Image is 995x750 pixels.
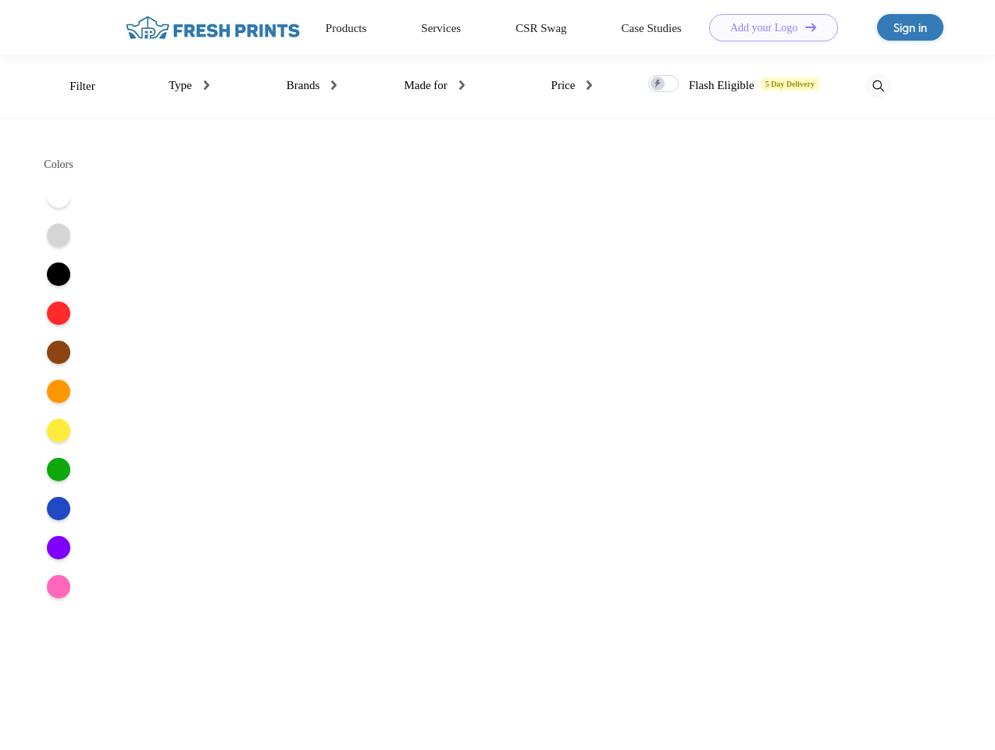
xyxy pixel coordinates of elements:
[390,78,439,92] span: Made for
[877,14,943,41] a: Sign in
[576,80,581,90] img: dropdown.png
[276,78,314,92] span: Brands
[840,23,851,31] img: DT
[162,78,189,92] span: Type
[678,78,747,92] span: Flash Eligible
[451,80,456,90] img: dropdown.png
[408,21,461,35] a: Services
[70,77,102,95] div: Filter
[29,156,89,173] div: Colors
[298,21,353,35] a: Products
[753,77,822,91] span: 5 Day Delivery
[326,80,331,90] img: dropdown.png
[93,14,276,41] img: fo%20logo%202.webp
[537,78,564,92] span: Price
[515,21,575,35] a: CSR Swag
[751,21,832,34] div: Add your Logo
[201,80,206,90] img: dropdown.png
[865,73,891,99] img: desktop_search.svg
[893,19,927,37] div: Sign in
